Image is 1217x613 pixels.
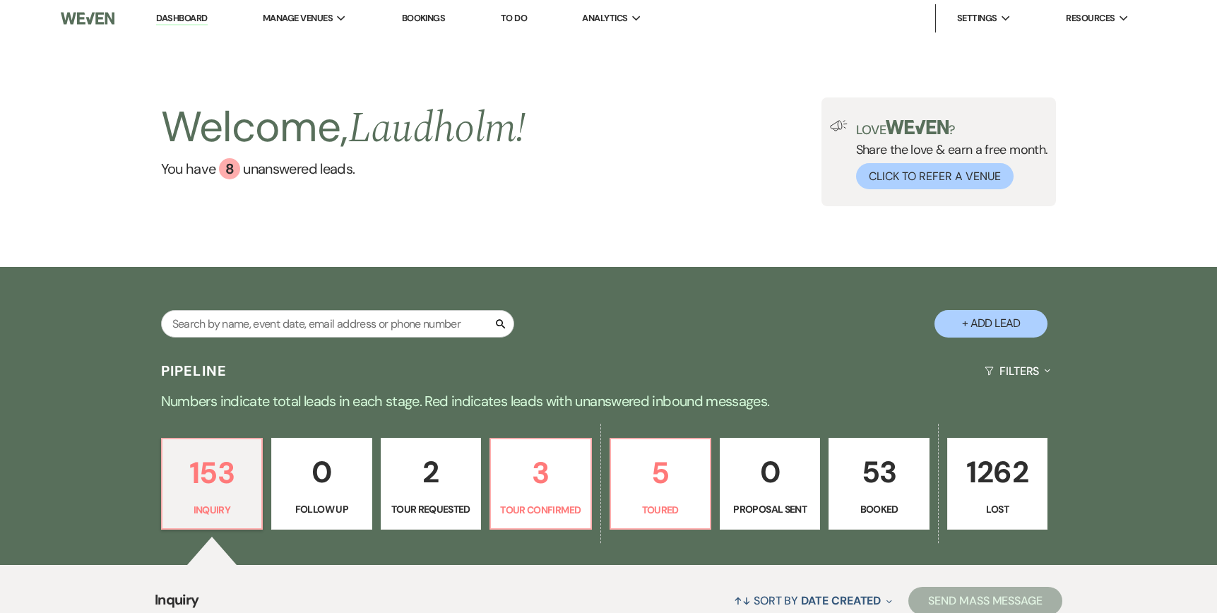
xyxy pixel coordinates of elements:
[610,438,711,530] a: 5Toured
[830,120,848,131] img: loud-speaker-illustration.svg
[501,12,527,24] a: To Do
[582,11,627,25] span: Analytics
[100,390,1117,412] p: Numbers indicate total leads in each stage. Red indicates leads with unanswered inbound messages.
[956,448,1038,496] p: 1262
[390,448,472,496] p: 2
[499,449,581,496] p: 3
[271,438,372,530] a: 0Follow Up
[720,438,820,530] a: 0Proposal Sent
[161,97,526,158] h2: Welcome,
[161,361,227,381] h3: Pipeline
[156,12,207,25] a: Dashboard
[161,310,514,338] input: Search by name, event date, email address or phone number
[886,120,949,134] img: weven-logo-green.svg
[280,448,362,496] p: 0
[934,310,1047,338] button: + Add Lead
[619,449,701,496] p: 5
[390,501,472,517] p: Tour Requested
[829,438,929,530] a: 53Booked
[979,352,1056,390] button: Filters
[348,96,526,161] span: Laudholm !
[219,158,240,179] div: 8
[856,120,1048,136] p: Love ?
[61,4,114,33] img: Weven Logo
[499,502,581,518] p: Tour Confirmed
[838,501,920,517] p: Booked
[957,11,997,25] span: Settings
[402,12,446,24] a: Bookings
[729,501,811,517] p: Proposal Sent
[171,502,253,518] p: Inquiry
[947,438,1047,530] a: 1262Lost
[381,438,481,530] a: 2Tour Requested
[1066,11,1115,25] span: Resources
[489,438,591,530] a: 3Tour Confirmed
[619,502,701,518] p: Toured
[263,11,333,25] span: Manage Venues
[848,120,1048,189] div: Share the love & earn a free month.
[801,593,881,608] span: Date Created
[838,448,920,496] p: 53
[171,449,253,496] p: 153
[729,448,811,496] p: 0
[161,438,263,530] a: 153Inquiry
[856,163,1014,189] button: Click to Refer a Venue
[734,593,751,608] span: ↑↓
[956,501,1038,517] p: Lost
[280,501,362,517] p: Follow Up
[161,158,526,179] a: You have 8 unanswered leads.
